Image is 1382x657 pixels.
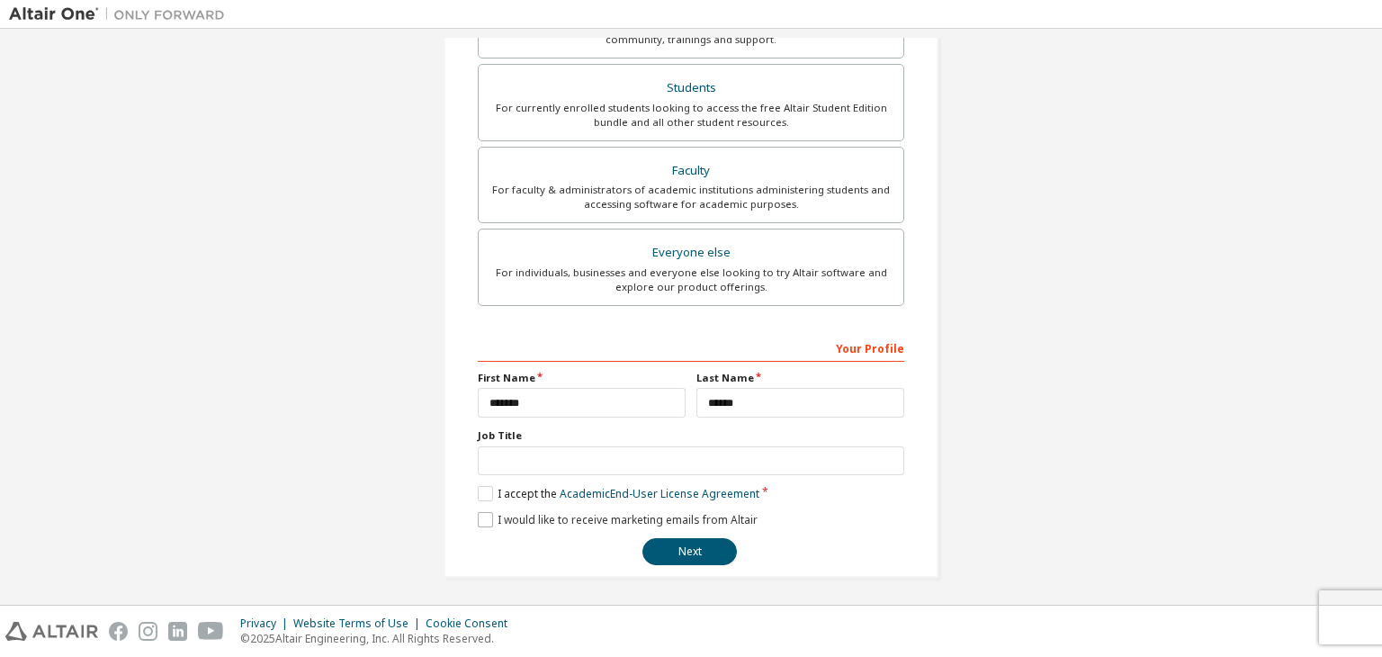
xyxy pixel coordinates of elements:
img: altair_logo.svg [5,622,98,641]
div: Cookie Consent [426,616,518,631]
label: First Name [478,371,686,385]
div: For individuals, businesses and everyone else looking to try Altair software and explore our prod... [489,265,893,294]
img: linkedin.svg [168,622,187,641]
button: Next [642,538,737,565]
img: facebook.svg [109,622,128,641]
div: Students [489,76,893,101]
label: I accept the [478,486,759,501]
p: © 2025 Altair Engineering, Inc. All Rights Reserved. [240,631,518,646]
label: I would like to receive marketing emails from Altair [478,512,758,527]
img: instagram.svg [139,622,157,641]
div: Your Profile [478,333,904,362]
a: Academic End-User License Agreement [560,486,759,501]
div: Everyone else [489,240,893,265]
div: For faculty & administrators of academic institutions administering students and accessing softwa... [489,183,893,211]
label: Last Name [696,371,904,385]
img: youtube.svg [198,622,224,641]
div: Faculty [489,158,893,184]
div: Privacy [240,616,293,631]
div: For currently enrolled students looking to access the free Altair Student Edition bundle and all ... [489,101,893,130]
img: Altair One [9,5,234,23]
label: Job Title [478,428,904,443]
div: Website Terms of Use [293,616,426,631]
